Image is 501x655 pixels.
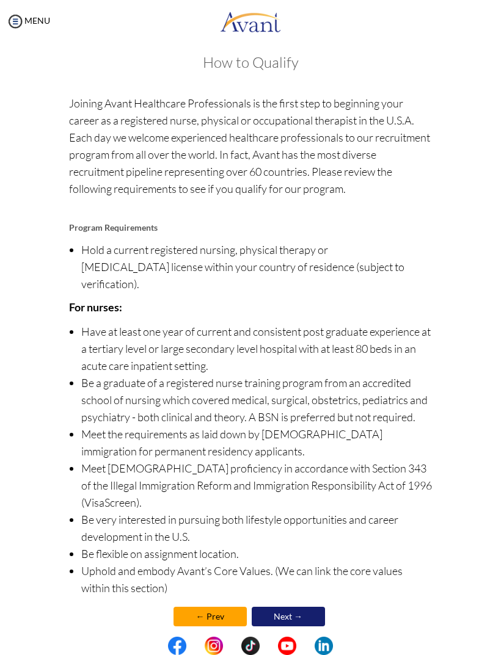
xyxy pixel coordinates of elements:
[6,12,24,31] img: icon-menu.png
[278,637,296,655] img: yt.png
[69,54,433,70] h3: How to Qualify
[81,241,433,292] li: Hold a current registered nursing, physical therapy or [MEDICAL_DATA] license within your country...
[69,300,122,314] b: For nurses:
[81,562,433,596] li: Uphold and embody Avant’s Core Values. (We can link the core values within this section)
[168,637,186,655] img: fb.png
[81,511,433,545] li: Be very interested in pursuing both lifestyle opportunities and career development in the U.S.
[81,323,433,374] li: Have at least one year of current and consistent post graduate experience at a tertiary level or ...
[174,607,247,626] a: ← Prev
[81,460,433,511] li: Meet [DEMOGRAPHIC_DATA] proficiency in accordance with Section 343 of the Illegal Immigration Ref...
[81,545,433,562] li: Be flexible on assignment location.
[241,637,260,655] img: tt.png
[252,607,325,626] a: Next →
[81,374,433,425] li: Be a graduate of a registered nurse training program from an accredited school of nursing which c...
[220,3,281,40] img: logo.png
[69,95,433,214] p: Joining Avant Healthcare Professionals is the first step to beginning your career as a registered...
[260,637,278,655] img: blank.png
[69,222,158,233] b: Program Requirements
[186,637,205,655] img: blank.png
[6,15,50,26] a: MENU
[296,637,315,655] img: blank.png
[81,425,433,460] li: Meet the requirements as laid down by [DEMOGRAPHIC_DATA] immigration for permanent residency appl...
[223,637,241,655] img: blank.png
[315,637,333,655] img: li.png
[205,637,223,655] img: in.png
